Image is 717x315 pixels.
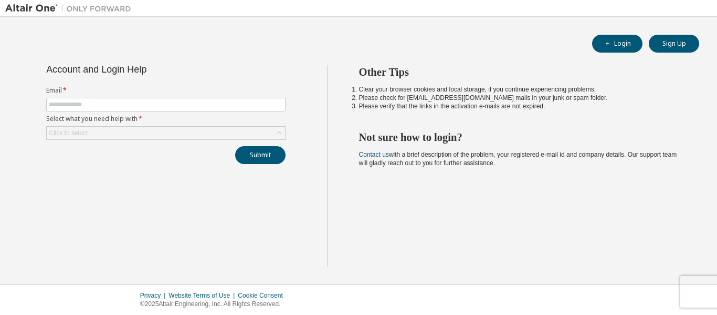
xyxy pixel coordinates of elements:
[235,146,286,164] button: Submit
[592,35,642,53] button: Login
[140,291,168,300] div: Privacy
[359,102,681,110] li: Please verify that the links in the activation e-mails are not expired.
[238,291,289,300] div: Cookie Consent
[168,291,238,300] div: Website Terms of Use
[46,115,286,123] label: Select what you need help with
[359,85,681,94] li: Clear your browser cookies and local storage, if you continue experiencing problems.
[140,300,289,309] p: © 2025 Altair Engineering, Inc. All Rights Reserved.
[359,130,681,144] h2: Not sure how to login?
[359,94,681,102] li: Please check for [EMAIL_ADDRESS][DOMAIN_NAME] mails in your junk or spam folder.
[46,65,238,74] div: Account and Login Help
[359,151,677,167] span: with a brief description of the problem, your registered e-mail id and company details. Our suppo...
[359,65,681,79] h2: Other Tips
[47,127,285,139] div: Click to select
[649,35,699,53] button: Sign Up
[5,3,136,14] img: Altair One
[359,151,389,158] a: Contact us
[49,129,88,137] div: Click to select
[46,86,286,95] label: Email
